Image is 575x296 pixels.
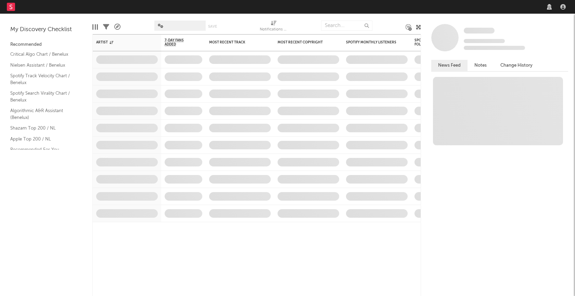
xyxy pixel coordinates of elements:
[165,38,192,46] span: 7-Day Fans Added
[209,40,260,44] div: Most Recent Track
[10,135,75,143] a: Apple Top 200 / NL
[468,60,494,71] button: Notes
[260,26,287,34] div: Notifications (Artist)
[103,17,109,37] div: Filters
[10,72,75,86] a: Spotify Track Velocity Chart / Benelux
[346,40,397,44] div: Spotify Monthly Listeners
[10,26,82,34] div: My Discovery Checklist
[260,17,287,37] div: Notifications (Artist)
[278,40,329,44] div: Most Recent Copyright
[114,17,120,37] div: A&R Pipeline
[10,146,75,153] a: Recommended For You
[494,60,539,71] button: Change History
[96,40,148,44] div: Artist
[10,107,75,121] a: Algorithmic A&R Assistant (Benelux)
[10,51,75,58] a: Critical Algo Chart / Benelux
[10,124,75,132] a: Shazam Top 200 / NL
[464,27,495,34] a: Some Artist
[431,60,468,71] button: News Feed
[10,62,75,69] a: Nielsen Assistant / Benelux
[321,21,372,31] input: Search...
[464,39,505,43] span: Tracking Since: [DATE]
[10,90,75,104] a: Spotify Search Virality Chart / Benelux
[92,17,98,37] div: Edit Columns
[414,38,438,46] div: Spotify Followers
[464,46,525,50] span: 0 fans last week
[208,25,217,28] button: Save
[464,28,495,33] span: Some Artist
[10,41,82,49] div: Recommended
